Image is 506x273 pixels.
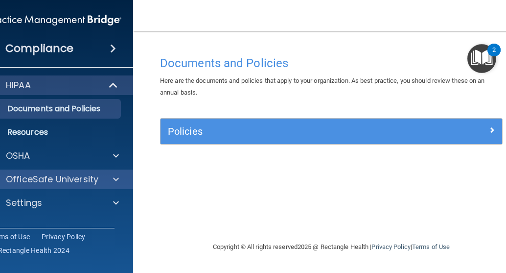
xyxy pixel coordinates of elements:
p: OfficeSafe University [6,174,98,185]
a: Terms of Use [412,243,450,250]
span: Here are the documents and policies that apply to your organization. As best practice, you should... [160,77,485,96]
div: 2 [492,50,496,63]
a: Policies [168,124,495,139]
iframe: Drift Widget Chat Controller [337,203,494,243]
p: Settings [6,197,42,209]
h5: Policies [168,126,410,137]
p: OSHA [6,150,30,162]
a: Privacy Policy [42,232,86,242]
p: HIPAA [6,79,31,91]
h4: Documents and Policies [160,57,503,70]
h4: Compliance [5,42,73,55]
button: Open Resource Center, 2 new notifications [467,44,496,73]
a: Privacy Policy [371,243,410,250]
